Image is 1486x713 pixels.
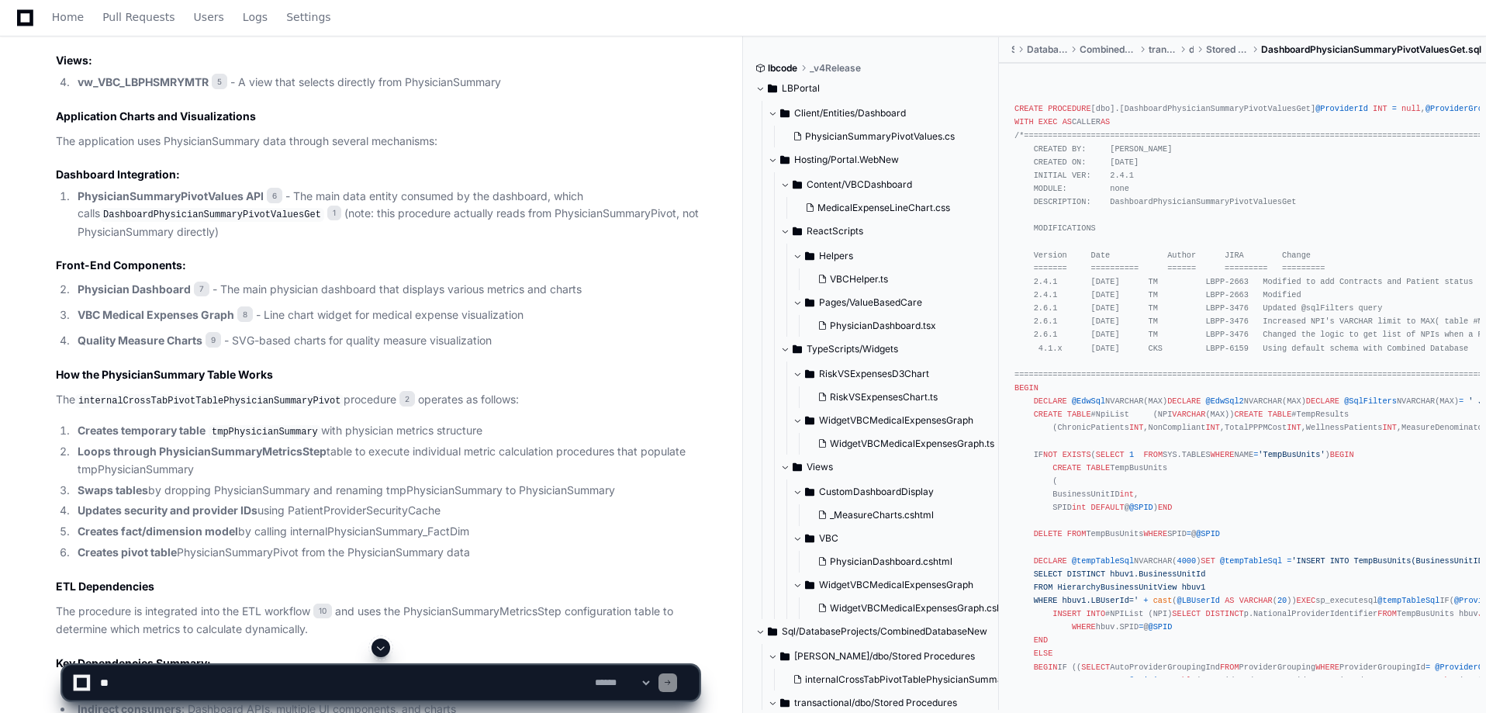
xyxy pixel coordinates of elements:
[819,296,922,309] span: Pages/ValueBasedCare
[805,529,814,548] svg: Directory
[1234,410,1291,419] span: CREATE TABLE
[793,526,1025,551] button: VBC
[1034,529,1063,538] span: DELETE
[1382,423,1396,432] span: INT
[56,167,699,182] h3: Dashboard Integration:
[78,281,699,299] p: - The main physician dashboard that displays various metrics and charts
[811,551,1015,573] button: PhysicianDashboard.cshtml
[313,604,332,619] span: 10
[399,391,415,407] span: 2
[1287,556,1291,566] span: =
[1034,635,1048,645] span: END
[780,104,790,123] svg: Directory
[1011,43,1014,56] span: Sql
[1196,529,1220,538] span: @SPID
[1143,529,1167,538] span: WHERE
[819,532,838,545] span: VBC
[1063,450,1091,459] span: EXISTS
[78,282,191,296] strong: Physician Dashboard
[1014,117,1034,126] span: WITH
[78,504,257,517] strong: Updates security and provider IDs
[1344,396,1397,406] span: @SqlFilters
[830,273,888,286] span: VBCHelper.ts
[793,290,1012,315] button: Pages/ValueBasedCare
[768,79,777,98] svg: Directory
[1277,596,1287,605] span: 20
[830,509,934,521] span: _MeasureCharts.cshtml
[780,337,1012,362] button: TypeScripts/Widgets
[807,343,898,355] span: TypeScripts/Widgets
[1143,596,1148,605] span: +
[52,12,84,22] span: Home
[1038,117,1058,126] span: EXEC
[780,172,1012,197] button: Content/VBCDashboard
[73,422,699,441] li: with physician metrics structure
[817,202,950,214] span: MedicalExpenseLineChart.css
[286,12,330,22] span: Settings
[819,368,929,380] span: RiskVSExpensesD3Chart
[805,293,814,312] svg: Directory
[1052,463,1110,472] span: CREATE TABLE
[755,76,987,101] button: LBPortal
[819,250,853,262] span: Helpers
[1206,43,1249,56] span: Stored Procedures
[78,445,327,458] strong: Loops through PhysicianSummaryMetricsStep
[793,479,1025,504] button: CustomDashboardDisplay
[805,130,955,143] span: PhysicianSummaryPivotValues.cs
[1129,450,1134,459] span: 1
[1172,609,1201,618] span: SELECT
[1158,503,1172,512] span: END
[100,208,324,222] code: DashboardPhysicianSummaryPivotValuesGet
[819,579,973,591] span: WidgetVBCMedicalExpensesGraph
[56,258,699,273] h3: Front-End Components:
[1261,43,1481,56] span: DashboardPhysicianSummaryPivotValuesGet.sql
[786,126,990,147] button: PhysicianSummaryPivotValues.cs
[780,219,1012,244] button: ReactScripts
[768,622,777,641] svg: Directory
[73,188,699,241] li: - The main data entity consumed by the dashboard, which calls (note: this procedure actually read...
[73,544,699,562] li: PhysicianSummaryPivot from the PhysicianSummary data
[1373,104,1387,113] span: INT
[73,502,699,520] li: using PatientProviderSecurityCache
[1297,596,1316,605] span: EXEC
[1129,423,1143,432] span: INT
[830,556,952,568] span: PhysicianDashboard.cshtml
[56,579,699,594] h2: ETL Dependencies
[794,154,899,166] span: Hosting/Portal.WebNew
[1205,423,1219,432] span: INT
[1167,396,1201,406] span: DECLARE
[102,12,175,22] span: Pull Requests
[194,12,224,22] span: Users
[807,178,912,191] span: Content/VBCDashboard
[768,147,1000,172] button: Hosting/Portal.WebNew
[1034,556,1067,566] span: DECLARE
[75,394,344,408] code: internalCrossTabPivotTablePhysicianSummaryPivot
[1377,596,1439,605] span: @tempTableSql
[810,62,861,74] span: _v4Release
[1239,596,1273,605] span: VARCHAR
[1153,596,1173,605] span: cast
[1187,529,1191,538] span: =
[73,74,699,92] li: - A view that selects directly from PhysicianSummary
[1072,396,1105,406] span: @EdwSql
[1459,396,1464,406] span: =
[78,483,148,497] strong: Swaps tables
[768,101,1000,126] button: Client/Entities/Dashboard
[327,206,341,221] span: 1
[819,414,973,427] span: WidgetVBCMedicalExpensesGraph
[768,62,797,74] span: lbcode
[805,247,814,265] svg: Directory
[793,408,1012,433] button: WidgetVBCMedicalExpensesGraph
[794,107,906,119] span: Client/Entities/Dashboard
[805,483,814,501] svg: Directory
[1072,622,1096,632] span: WHERE
[56,603,699,639] p: The procedure is integrated into the ETL workflow and uses the PhysicianSummaryMetricsStep config...
[793,175,802,194] svg: Directory
[1067,529,1087,538] span: FROM
[1401,104,1421,113] span: null
[73,443,699,479] li: table to execute individual metric calculation procedures that populate tmpPhysicianSummary
[805,576,814,594] svg: Directory
[782,82,820,95] span: LBPortal
[56,109,699,124] h2: Application Charts and Visualizations
[830,391,938,403] span: RiskVSExpensesChart.ts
